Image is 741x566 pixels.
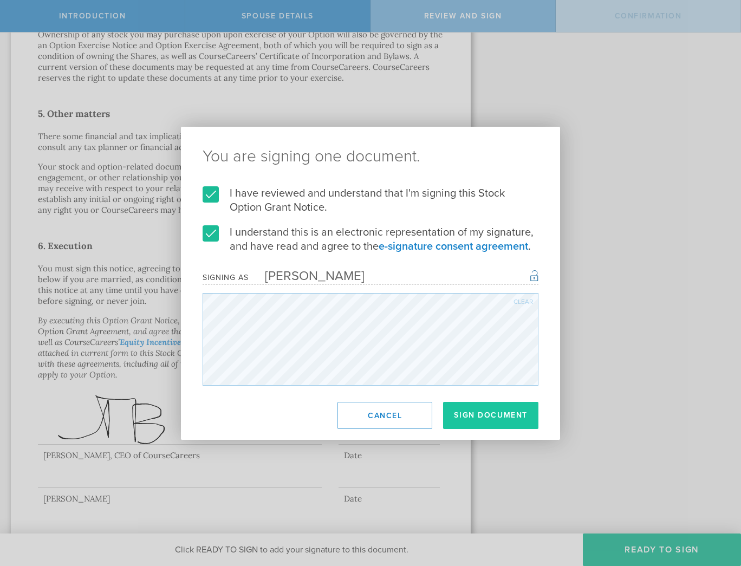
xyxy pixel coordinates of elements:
[443,402,538,429] button: Sign Document
[203,273,249,282] div: Signing as
[337,402,432,429] button: Cancel
[203,148,538,165] ng-pluralize: You are signing one document.
[203,225,538,253] label: I understand this is an electronic representation of my signature, and have read and agree to the .
[203,186,538,214] label: I have reviewed and understand that I'm signing this Stock Option Grant Notice.
[379,240,528,253] a: e-signature consent agreement
[249,268,365,284] div: [PERSON_NAME]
